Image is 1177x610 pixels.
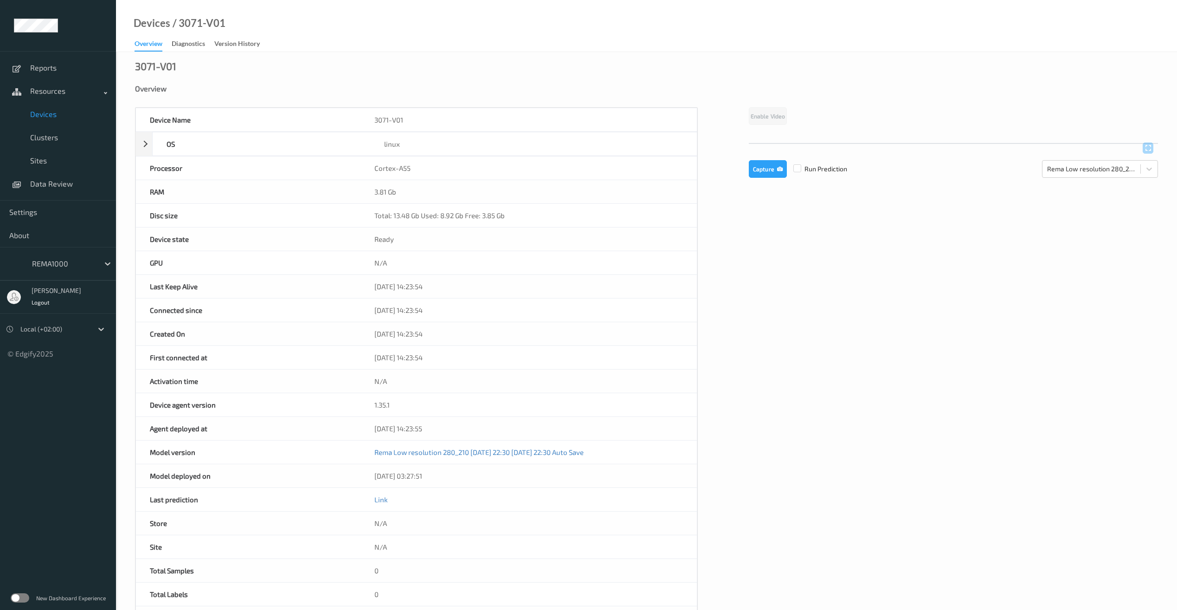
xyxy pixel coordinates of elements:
[136,370,360,393] div: Activation time
[360,204,697,227] div: Total: 13.48 Gb Used: 8.92 Gb Free: 3.85 Gb
[136,180,360,203] div: RAM
[172,39,205,51] div: Diagnostics
[214,39,260,51] div: Version History
[136,275,360,298] div: Last Keep Alive
[360,417,697,440] div: [DATE] 14:23:55
[136,488,360,511] div: Last prediction
[749,160,787,178] button: Capture
[749,107,787,125] button: Enable Video
[136,559,360,582] div: Total Samples
[787,164,847,174] span: Run Prediction
[136,512,360,535] div: Store
[360,370,697,393] div: N/A
[136,227,360,251] div: Device state
[153,132,370,156] div: OS
[136,204,360,227] div: Disc size
[172,38,214,51] a: Diagnostics
[136,346,360,369] div: First connected at
[134,19,170,28] a: Devices
[360,512,697,535] div: N/A
[360,346,697,369] div: [DATE] 14:23:54
[135,39,162,52] div: Overview
[136,535,360,558] div: Site
[136,156,360,180] div: Processor
[136,108,360,131] div: Device Name
[360,535,697,558] div: N/A
[170,19,225,28] div: / 3071-V01
[360,180,697,203] div: 3.81 Gb
[136,464,360,487] div: Model deployed on
[370,132,697,156] div: linux
[135,38,172,52] a: Overview
[360,251,697,274] div: N/A
[360,393,697,416] div: 1.35.1
[135,61,176,71] div: 3071-V01
[360,322,697,345] div: [DATE] 14:23:54
[374,448,584,456] a: Rema Low resolution 280_210 [DATE] 22:30 [DATE] 22:30 Auto Save
[136,441,360,464] div: Model version
[136,251,360,274] div: GPU
[136,322,360,345] div: Created On
[360,559,697,582] div: 0
[360,227,697,251] div: Ready
[136,583,360,606] div: Total Labels
[360,108,697,131] div: 3071-V01
[135,132,697,156] div: OSlinux
[136,417,360,440] div: Agent deployed at
[360,156,697,180] div: Cortex-A55
[360,299,697,322] div: [DATE] 14:23:54
[214,38,269,51] a: Version History
[360,275,697,298] div: [DATE] 14:23:54
[374,495,388,504] a: Link
[136,299,360,322] div: Connected since
[360,464,697,487] div: [DATE] 03:27:51
[135,84,1158,93] div: Overview
[360,583,697,606] div: 0
[136,393,360,416] div: Device agent version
